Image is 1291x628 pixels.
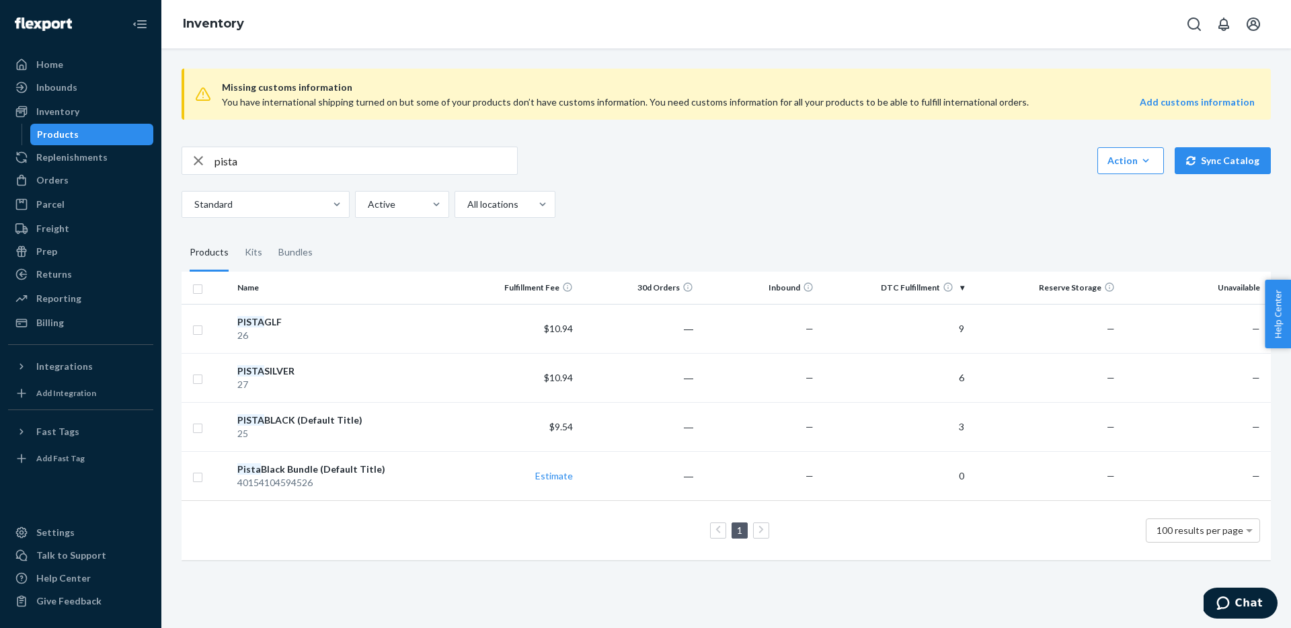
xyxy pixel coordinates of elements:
[535,470,573,481] a: Estimate
[549,421,573,432] span: $9.54
[1252,372,1260,383] span: —
[806,421,814,432] span: —
[36,425,79,438] div: Fast Tags
[36,387,96,399] div: Add Integration
[819,304,970,353] td: 9
[458,272,578,304] th: Fulfillment Fee
[1107,154,1154,167] div: Action
[8,383,153,404] a: Add Integration
[8,218,153,239] a: Freight
[237,463,261,475] em: Pista
[278,234,313,272] div: Bundles
[190,234,229,272] div: Products
[222,95,1048,109] div: You have international shipping turned on but some of your products don’t have customs informatio...
[819,353,970,402] td: 6
[1140,96,1255,108] strong: Add customs information
[1107,470,1115,481] span: —
[237,364,453,378] div: SILVER
[819,402,970,451] td: 3
[1140,95,1255,109] a: Add customs information
[8,522,153,543] a: Settings
[8,264,153,285] a: Returns
[222,79,1255,95] span: Missing customs information
[30,124,154,145] a: Products
[36,245,57,258] div: Prep
[8,101,153,122] a: Inventory
[8,567,153,589] a: Help Center
[8,77,153,98] a: Inbounds
[1181,11,1208,38] button: Open Search Box
[237,315,453,329] div: GLF
[36,526,75,539] div: Settings
[36,292,81,305] div: Reporting
[193,198,194,211] input: Standard
[237,378,453,391] div: 27
[8,147,153,168] a: Replenishments
[8,312,153,333] a: Billing
[1204,588,1278,621] iframe: Opens a widget where you can chat to one of our agents
[1240,11,1267,38] button: Open account menu
[544,323,573,334] span: $10.94
[8,356,153,377] button: Integrations
[1210,11,1237,38] button: Open notifications
[214,147,517,174] input: Search inventory by name or sku
[806,323,814,334] span: —
[1107,421,1115,432] span: —
[37,128,79,141] div: Products
[8,288,153,309] a: Reporting
[172,5,255,44] ol: breadcrumbs
[36,268,72,281] div: Returns
[1252,323,1260,334] span: —
[8,545,153,566] button: Talk to Support
[1107,372,1115,383] span: —
[8,448,153,469] a: Add Fast Tag
[1120,272,1271,304] th: Unavailable
[819,272,970,304] th: DTC Fulfillment
[8,194,153,215] a: Parcel
[237,427,453,440] div: 25
[36,453,85,464] div: Add Fast Tag
[237,365,264,377] em: PISTA
[237,463,453,476] div: Black Bundle (Default Title)
[36,151,108,164] div: Replenishments
[1107,323,1115,334] span: —
[237,329,453,342] div: 26
[578,304,699,353] td: ―
[237,414,453,427] div: BLACK (Default Title)
[8,241,153,262] a: Prep
[1252,421,1260,432] span: —
[36,81,77,94] div: Inbounds
[578,272,699,304] th: 30d Orders
[237,414,264,426] em: PISTA
[36,198,65,211] div: Parcel
[734,524,745,536] a: Page 1 is your current page
[36,316,64,329] div: Billing
[36,222,69,235] div: Freight
[237,316,264,327] em: PISTA
[578,451,699,500] td: ―
[8,421,153,442] button: Fast Tags
[245,234,262,272] div: Kits
[819,451,970,500] td: 0
[36,173,69,187] div: Orders
[36,549,106,562] div: Talk to Support
[578,402,699,451] td: ―
[8,590,153,612] button: Give Feedback
[1097,147,1164,174] button: Action
[806,372,814,383] span: —
[36,105,79,118] div: Inventory
[183,16,244,31] a: Inventory
[544,372,573,383] span: $10.94
[1265,280,1291,348] button: Help Center
[36,58,63,71] div: Home
[1157,524,1243,536] span: 100 results per page
[366,198,368,211] input: Active
[126,11,153,38] button: Close Navigation
[699,272,819,304] th: Inbound
[232,272,458,304] th: Name
[8,54,153,75] a: Home
[466,198,467,211] input: All locations
[237,476,453,489] div: 40154104594526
